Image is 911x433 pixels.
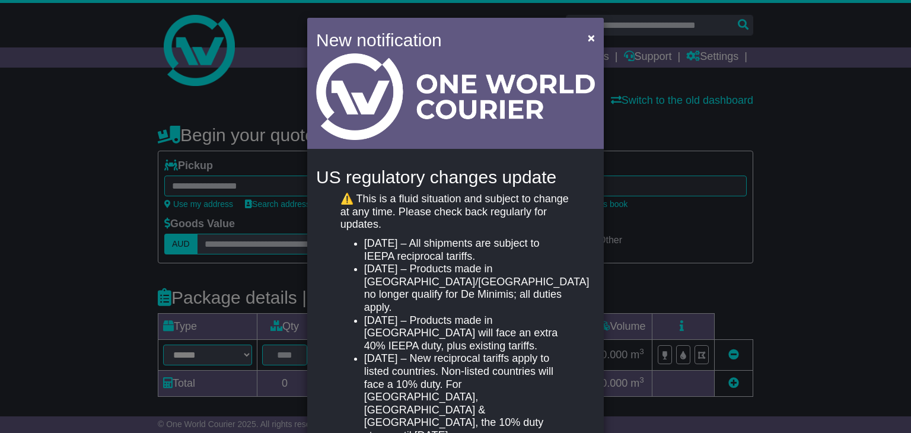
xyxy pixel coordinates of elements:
button: Close [582,26,601,50]
h4: New notification [316,27,571,53]
li: [DATE] – All shipments are subject to IEEPA reciprocal tariffs. [364,237,571,263]
span: × [588,31,595,44]
h4: US regulatory changes update [316,167,595,187]
li: [DATE] – Products made in [GEOGRAPHIC_DATA]/[GEOGRAPHIC_DATA] no longer qualify for De Minimis; a... [364,263,571,314]
img: Light [316,53,595,140]
p: ⚠️ This is a fluid situation and subject to change at any time. Please check back regularly for u... [340,193,571,231]
li: [DATE] – Products made in [GEOGRAPHIC_DATA] will face an extra 40% IEEPA duty, plus existing tari... [364,314,571,353]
